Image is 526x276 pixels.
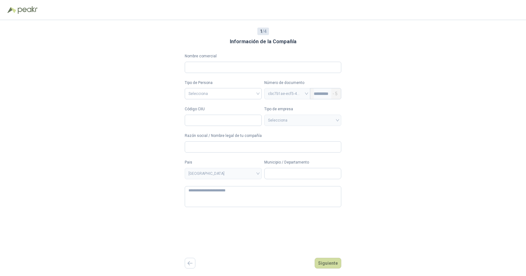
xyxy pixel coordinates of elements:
span: / 4 [260,28,266,35]
label: Razón social / Nombre legal de tu compañía [185,133,341,139]
span: COLOMBIA [188,169,258,178]
label: Nombre comercial [185,53,341,59]
label: Municipio / Departamento [264,159,341,165]
label: Tipo de empresa [264,106,341,112]
p: Número de documento [264,80,341,86]
b: 1 [260,29,262,34]
label: Pais [185,159,262,165]
h3: Información de la Compañía [230,38,297,46]
span: - 5 [333,88,338,99]
img: Peakr [18,6,38,14]
img: Logo [8,7,16,13]
button: Siguiente [315,258,341,268]
label: Tipo de Persona [185,80,262,86]
label: Código CIIU [185,106,262,112]
span: cbc7b1ae-ecf5-4a98-941b-b12800816971 [268,89,307,98]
